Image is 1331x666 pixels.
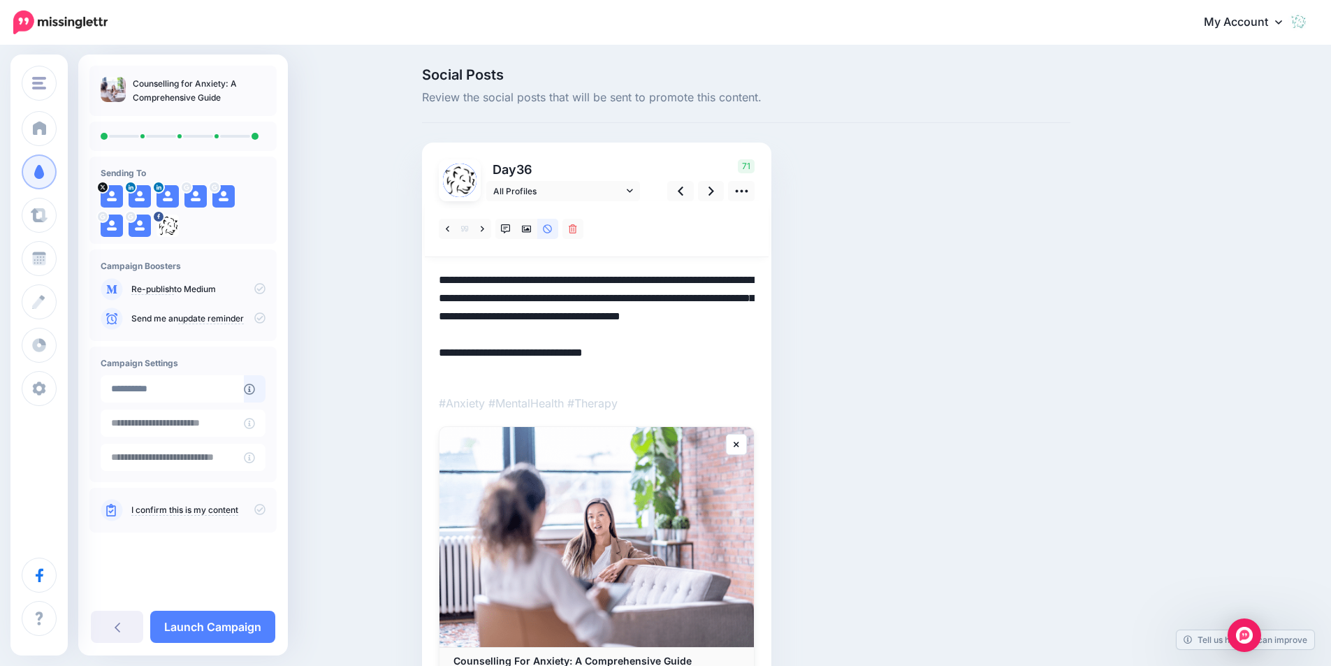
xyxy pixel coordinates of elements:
[439,427,754,647] img: Counselling For Anxiety: A Comprehensive Guide
[131,284,174,295] a: Re-publish
[1177,630,1314,649] a: Tell us how we can improve
[131,283,266,296] p: to Medium
[422,89,1070,107] span: Review the social posts that will be sent to promote this content.
[131,312,266,325] p: Send me an
[101,261,266,271] h4: Campaign Boosters
[129,215,151,237] img: user_default_image.png
[157,185,179,208] img: user_default_image.png
[32,77,46,89] img: menu.png
[131,505,238,516] a: I confirm this is my content
[493,184,623,198] span: All Profiles
[101,77,126,102] img: d45a7d4b2784fc6afa307394cde2c932_thumb.jpg
[486,159,642,180] p: Day
[1190,6,1310,40] a: My Account
[133,77,266,105] p: Counselling for Anxiety: A Comprehensive Guide
[422,68,1070,82] span: Social Posts
[129,185,151,208] img: user_default_image.png
[439,394,755,412] p: #Anxiety #MentalHealth #Therapy
[516,162,532,177] span: 36
[13,10,108,34] img: Missinglettr
[212,185,235,208] img: user_default_image.png
[101,215,123,237] img: user_default_image.png
[101,358,266,368] h4: Campaign Settings
[157,215,179,237] img: 304940412_514149677377938_2776595006190808614_n-bsa155005.png
[178,313,244,324] a: update reminder
[1228,618,1261,652] div: Open Intercom Messenger
[101,168,266,178] h4: Sending To
[184,185,207,208] img: user_default_image.png
[486,181,640,201] a: All Profiles
[443,164,477,197] img: 304940412_514149677377938_2776595006190808614_n-bsa155005.png
[101,185,123,208] img: user_default_image.png
[738,159,755,173] span: 71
